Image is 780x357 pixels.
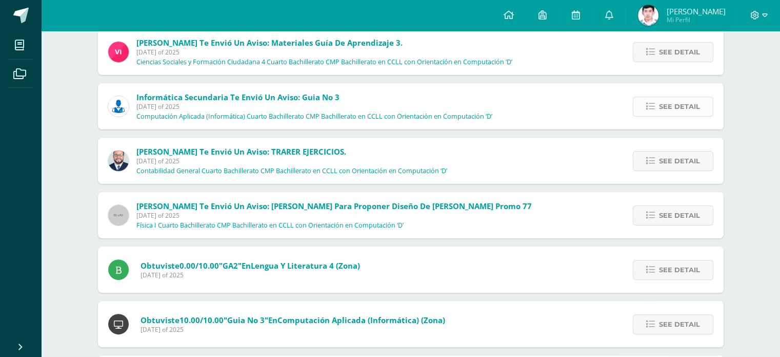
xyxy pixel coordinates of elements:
img: 60x60 [108,205,129,226]
img: bd6d0aa147d20350c4821b7c643124fa.png [108,42,129,62]
span: 0.00/10.00 [179,260,219,271]
span: See detail [659,206,700,225]
span: [DATE] of 2025 [136,102,492,111]
span: Informática Secundaria te envió un aviso: Guia No 3 [136,92,339,102]
p: Computación Aplicada (Informática) Cuarto Bachillerato CMP Bachillerato en CCLL con Orientación e... [136,112,492,121]
p: Contabilidad General Cuarto Bachillerato CMP Bachillerato en CCLL con Orientación en Computación ‘D’ [136,167,447,175]
span: [PERSON_NAME] te envió un aviso: Materiales Guía de aprendizaje 3. [136,37,403,48]
span: See detail [659,43,700,62]
span: Obtuviste en [141,315,445,325]
span: [DATE] of 2025 [136,48,512,57]
p: Ciencias Sociales y Formación Ciudadana 4 Cuarto Bachillerato CMP Bachillerato en CCLL con Orient... [136,58,512,66]
span: [DATE] of 2025 [141,271,360,279]
img: eaa624bfc361f5d4e8a554d75d1a3cf6.png [108,151,129,171]
p: Física I Cuarto Bachillerato CMP Bachillerato en CCLL con Orientación en Computación ‘D’ [136,221,404,230]
img: 6ed6846fa57649245178fca9fc9a58dd.png [108,96,129,117]
span: [DATE] of 2025 [136,157,447,165]
span: "GA2" [219,260,242,271]
span: Lengua y Literatura 4 (Zona) [251,260,360,271]
span: Computación Aplicada (Informática) (Zona) [277,315,445,325]
span: 10.00/10.00 [179,315,224,325]
span: [PERSON_NAME] te envió un aviso: [PERSON_NAME] para proponer diseño de [PERSON_NAME] promo 77 [136,201,532,211]
img: d23276a0ba99e3d2770d4f3bb7441573.png [638,5,658,26]
span: See detail [659,152,700,171]
span: See detail [659,97,700,116]
span: Mi Perfil [666,15,725,24]
span: [DATE] of 2025 [136,211,532,220]
span: [PERSON_NAME] te envió un aviso: TRARER EJERCICIOS. [136,146,346,157]
span: Obtuviste en [141,260,360,271]
span: [PERSON_NAME] [666,6,725,16]
span: See detail [659,260,700,279]
span: [DATE] of 2025 [141,325,445,334]
span: See detail [659,315,700,334]
span: "Guia No 3" [224,315,268,325]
